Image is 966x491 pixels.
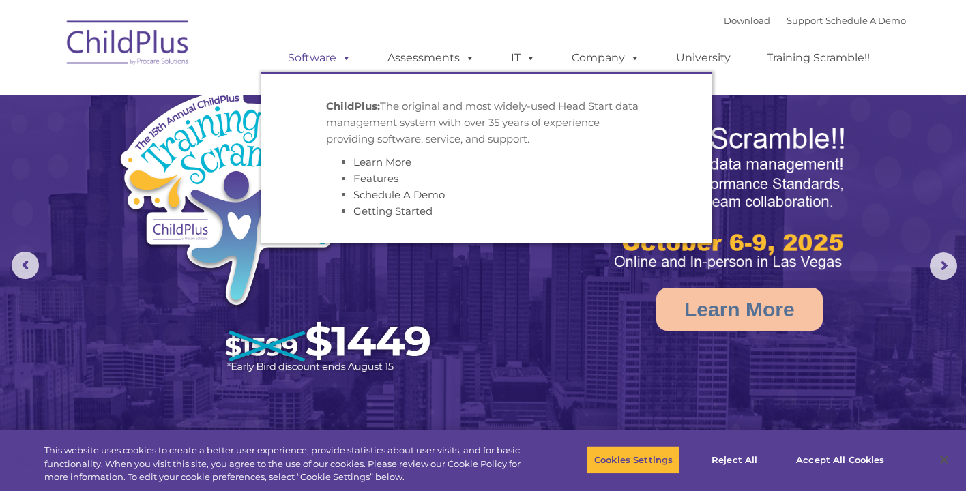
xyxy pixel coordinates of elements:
button: Cookies Settings [587,445,680,474]
p: The original and most widely-used Head Start data management system with over 35 years of experie... [326,98,647,147]
a: Schedule A Demo [353,188,445,201]
a: Download [724,15,770,26]
button: Accept All Cookies [789,445,892,474]
a: IT [497,44,549,72]
a: Getting Started [353,205,433,218]
a: Support [787,15,823,26]
a: Company [558,44,654,72]
strong: ChildPlus: [326,100,380,113]
a: Assessments [374,44,488,72]
div: This website uses cookies to create a better user experience, provide statistics about user visit... [44,444,531,484]
a: University [662,44,744,72]
font: | [724,15,906,26]
button: Reject All [692,445,777,474]
a: Learn More [353,155,411,168]
a: Software [274,44,365,72]
a: Training Scramble!! [753,44,883,72]
a: Learn More [656,288,823,331]
a: Schedule A Demo [825,15,906,26]
span: Last name [190,90,231,100]
a: Features [353,172,398,185]
span: Phone number [190,146,248,156]
button: Close [929,445,959,475]
img: ChildPlus by Procare Solutions [60,11,196,79]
